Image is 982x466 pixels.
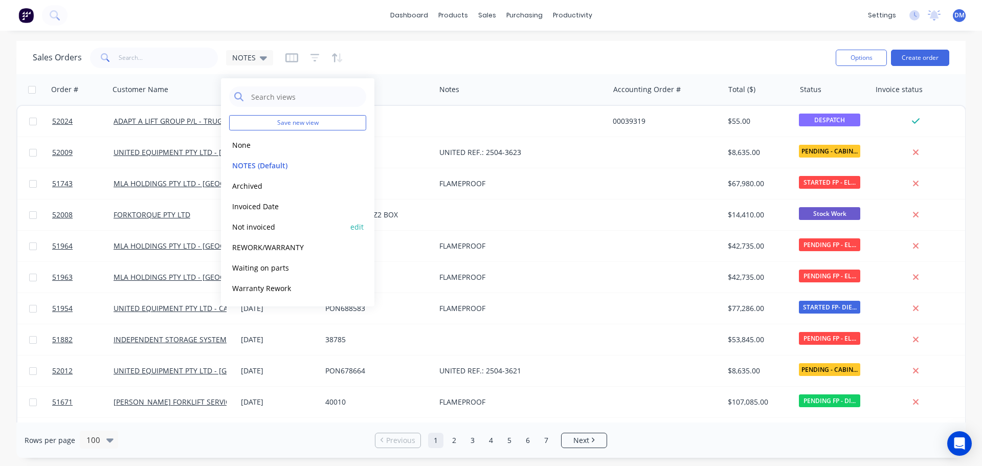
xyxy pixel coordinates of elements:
[502,433,517,448] a: Page 5
[114,335,337,344] a: INDEPENDENT STORAGE SYSTEMS ([GEOGRAPHIC_DATA]) PTY LTD
[539,433,554,448] a: Page 7
[439,272,596,282] div: FLAMEPROOF
[52,199,114,230] a: 52008
[891,50,949,66] button: Create order
[52,179,73,189] span: 51743
[799,207,860,220] span: Stock Work
[51,84,78,95] div: Order #
[52,397,73,407] span: 51671
[954,11,965,20] span: DM
[876,84,923,95] div: Invoice status
[241,303,317,314] div: [DATE]
[229,241,346,253] button: REWORK/WARRANTY
[799,363,860,376] span: PENDING - CABIN...
[325,272,426,282] div: 344226
[562,435,607,446] a: Next page
[465,433,480,448] a: Page 3
[799,114,860,126] span: DESPATCH
[439,84,459,95] div: Notes
[52,147,73,158] span: 52009
[439,303,596,314] div: FLAMEPROOF
[728,303,788,314] div: $77,286.00
[325,179,426,189] div: 334902
[799,145,860,158] span: PENDING - CABIN...
[52,262,114,293] a: 51963
[325,335,426,345] div: 38785
[439,147,596,158] div: UNITED REF.: 2504-3623
[325,116,426,126] div: 1073777
[114,116,245,126] a: ADAPT A LIFT GROUP P/L - TRUGANINA
[325,397,426,407] div: 40010
[799,238,860,251] span: PENDING FP - EL...
[483,433,499,448] a: Page 4
[573,435,589,446] span: Next
[728,116,788,126] div: $55.00
[241,397,317,407] div: [DATE]
[799,332,860,345] span: PENDING FP - EL...
[52,418,114,449] a: 51672
[114,179,273,188] a: MLA HOLDINGS PTY LTD - [GEOGRAPHIC_DATA]
[52,210,73,220] span: 52008
[386,435,415,446] span: Previous
[229,180,346,192] button: Archived
[232,52,256,63] span: NOTES
[728,241,788,251] div: $42,735.00
[114,147,289,157] a: UNITED EQUIPMENT PTY LTD - [GEOGRAPHIC_DATA]
[52,168,114,199] a: 51743
[799,270,860,282] span: PENDING FP - EL...
[229,221,346,233] button: Not invoiced
[52,303,73,314] span: 51954
[439,366,596,376] div: UNITED REF.: 2504-3621
[548,8,597,23] div: productivity
[613,116,715,126] div: 00039319
[728,210,788,220] div: $14,410.00
[863,8,901,23] div: settings
[439,241,596,251] div: FLAMEPROOF
[836,50,887,66] button: Options
[229,115,366,130] button: Save new view
[25,435,75,446] span: Rows per page
[325,366,426,376] div: PON678664
[229,139,346,151] button: None
[428,433,443,448] a: Page 1 is your current page
[52,241,73,251] span: 51964
[33,53,82,62] h1: Sales Orders
[241,335,317,345] div: [DATE]
[728,272,788,282] div: $42,735.00
[447,433,462,448] a: Page 2
[728,335,788,345] div: $53,845.00
[501,8,548,23] div: purchasing
[799,394,860,407] span: PENDING FP - DI...
[52,137,114,168] a: 52009
[728,179,788,189] div: $67,980.00
[229,160,346,171] button: NOTES (Default)
[325,303,426,314] div: PON688583
[375,435,420,446] a: Previous page
[114,397,316,407] a: [PERSON_NAME] FORKLIFT SERVICES - [GEOGRAPHIC_DATA]
[799,176,860,189] span: STARTED FP - EL...
[520,433,535,448] a: Page 6
[800,84,821,95] div: Status
[229,201,346,212] button: Invoiced Date
[52,366,73,376] span: 52012
[439,397,596,407] div: FLAMEPROOF
[473,8,501,23] div: sales
[114,366,289,375] a: UNITED EQUIPMENT PTY LTD - [GEOGRAPHIC_DATA]
[229,282,346,294] button: Warranty Rework
[52,387,114,417] a: 51671
[52,106,114,137] a: 52024
[114,272,273,282] a: MLA HOLDINGS PTY LTD - [GEOGRAPHIC_DATA]
[52,324,114,355] a: 51882
[119,48,218,68] input: Search...
[325,147,426,158] div: PON678662
[350,221,364,232] button: edit
[325,210,426,220] div: STOCK - FBRF Z2 BOX
[728,147,788,158] div: $8,635.00
[613,84,681,95] div: Accounting Order #
[52,116,73,126] span: 52024
[728,366,788,376] div: $8,635.00
[250,86,361,107] input: Search views
[325,241,426,251] div: 344226
[385,8,433,23] a: dashboard
[241,366,317,376] div: [DATE]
